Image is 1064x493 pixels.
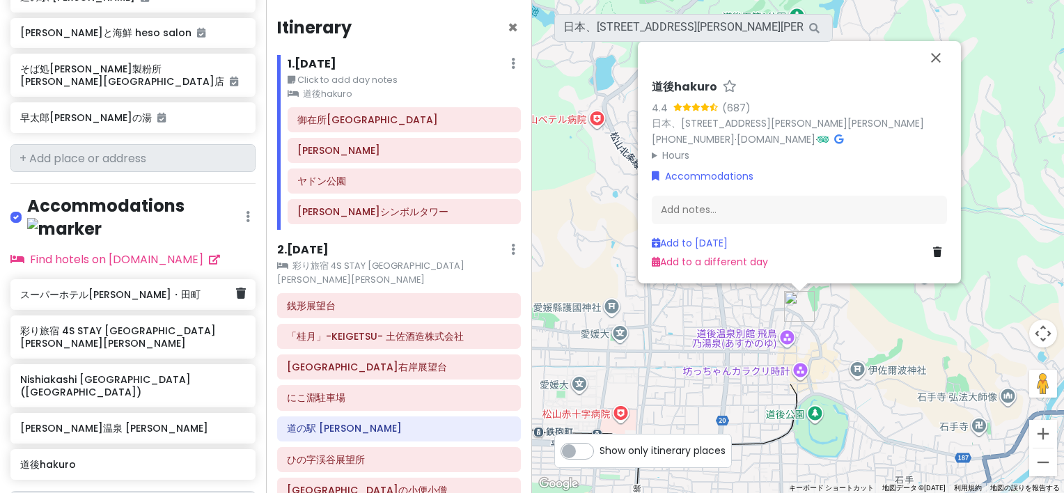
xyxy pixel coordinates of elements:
[652,80,947,163] div: · ·
[535,475,581,493] img: Google
[817,134,829,144] i: Tripadvisor
[652,236,728,250] a: Add to [DATE]
[784,291,815,322] div: 道後hakuro
[287,453,511,466] h6: ひの字渓谷展望所
[882,484,946,492] span: 地図データ ©[DATE]
[288,87,521,101] small: 道後hakuro
[652,132,735,146] a: [PHONE_NUMBER]
[287,299,511,312] h6: 銭形展望台
[287,391,511,404] h6: にこ淵駐車場
[1029,420,1057,448] button: ズームイン
[197,28,205,38] i: Added to itinerary
[652,196,947,225] div: Add notes...
[1029,320,1057,347] button: 地図のカメラ コントロール
[652,255,768,269] a: Add to a different day
[722,100,751,116] div: (687)
[919,41,953,75] button: 閉じる
[20,422,245,435] h6: [PERSON_NAME]温泉 [PERSON_NAME]
[287,330,511,343] h6: 「桂月」-KEIGETSU- 土佐酒造株式会社
[652,169,753,184] a: Accommodations
[554,14,833,42] input: Search a place
[535,475,581,493] a: Google マップでこの地域を開きます（新しいウィンドウが開きます）
[230,77,238,86] i: Added to itinerary
[297,175,511,187] h6: ヤドン公園
[157,113,166,123] i: Added to itinerary
[20,111,245,124] h6: 早太郎[PERSON_NAME]の湯
[277,17,352,38] h4: Itinerary
[20,373,245,398] h6: Nishiakashi [GEOGRAPHIC_DATA] ([GEOGRAPHIC_DATA])
[508,16,518,39] span: Close itinerary
[27,195,246,240] h4: Accommodations
[834,134,843,144] i: Google Maps
[10,251,220,267] a: Find hotels on [DOMAIN_NAME]
[933,244,947,260] a: Delete place
[288,73,521,87] small: Click to add day notes
[737,132,815,146] a: [DOMAIN_NAME]
[652,148,947,163] summary: Hours
[297,205,511,218] h6: 高松シンボルタワー
[20,63,245,88] h6: そば処[PERSON_NAME]製粉所 [PERSON_NAME][GEOGRAPHIC_DATA]店
[1029,448,1057,476] button: ズームアウト
[236,285,246,303] a: Delete place
[652,100,673,116] div: 4.4
[652,80,717,95] h6: 道後hakuro
[20,458,245,471] h6: 道後hakuro
[1029,370,1057,398] button: 地図上にペグマンをドロップして、ストリートビューを開きます
[287,361,511,373] h6: 早明浦ダム右岸展望台
[297,114,511,126] h6: 御在所ロープウエイ 駐車場
[20,26,245,39] h6: [PERSON_NAME]と海鮮 heso salon
[600,443,726,458] span: Show only itinerary places
[508,19,518,36] button: Close
[652,116,924,130] a: 日本、[STREET_ADDRESS][PERSON_NAME][PERSON_NAME]
[990,484,1060,492] a: 地図の誤りを報告する
[287,422,511,435] h6: 道の駅 大杉
[27,218,102,240] img: marker
[297,144,511,157] h6: 丸亀城
[277,259,521,288] small: 彩り旅宿 4S STAY [GEOGRAPHIC_DATA][PERSON_NAME][PERSON_NAME]
[20,324,245,350] h6: 彩り旅宿 4S STAY [GEOGRAPHIC_DATA][PERSON_NAME][PERSON_NAME]
[10,144,256,172] input: + Add place or address
[20,288,235,301] h6: スーパーホテル[PERSON_NAME]・田町
[288,57,336,72] h6: 1 . [DATE]
[954,484,982,492] a: 利用規約
[723,80,737,95] a: Star place
[789,483,874,493] button: キーボード ショートカット
[277,243,329,258] h6: 2 . [DATE]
